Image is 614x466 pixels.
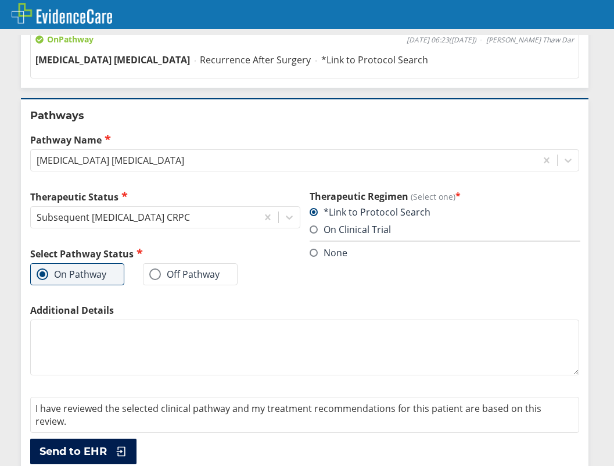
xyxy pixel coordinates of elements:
[30,304,579,317] label: Additional Details
[310,206,430,218] label: *Link to Protocol Search
[30,190,300,203] label: Therapeutic Status
[407,35,476,45] span: [DATE] 06:23 ( [DATE] )
[37,154,184,167] div: [MEDICAL_DATA] [MEDICAL_DATA]
[411,191,455,202] span: (Select one)
[486,35,574,45] span: [PERSON_NAME] Thaw Dar
[30,247,300,260] h2: Select Pathway Status
[40,445,107,458] span: Send to EHR
[310,223,391,236] label: On Clinical Trial
[37,211,190,224] div: Subsequent [MEDICAL_DATA] CRPC
[35,34,94,45] span: On Pathway
[30,133,579,146] label: Pathway Name
[200,53,311,66] span: Recurrence After Surgery
[310,190,580,203] h3: Therapeutic Regimen
[30,439,137,464] button: Send to EHR
[37,268,106,280] label: On Pathway
[321,53,428,66] span: *Link to Protocol Search
[35,53,190,66] span: [MEDICAL_DATA] [MEDICAL_DATA]
[30,109,579,123] h2: Pathways
[149,268,220,280] label: Off Pathway
[35,402,541,428] span: I have reviewed the selected clinical pathway and my treatment recommendations for this patient a...
[310,246,347,259] label: None
[12,3,112,24] img: EvidenceCare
